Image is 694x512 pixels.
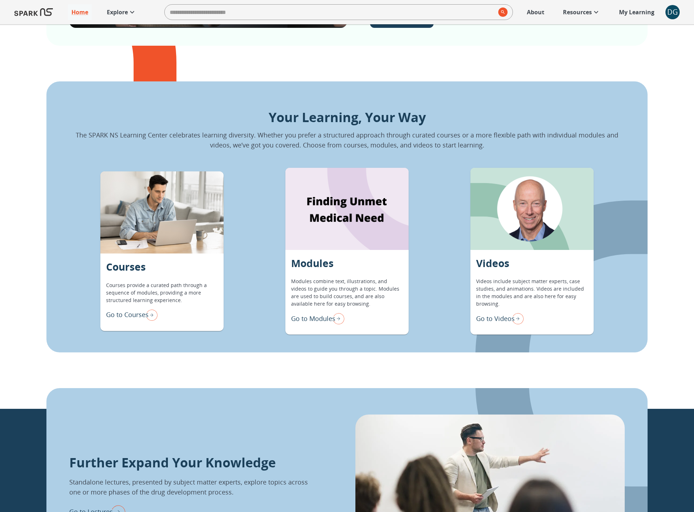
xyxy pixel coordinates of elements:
[291,314,335,323] p: Go to Modules
[476,314,515,323] p: Go to Videos
[523,4,548,20] a: About
[291,311,344,326] div: Go to Modules
[69,108,625,127] p: Your Learning, Your Way
[563,8,592,16] p: Resources
[559,4,604,20] a: Resources
[69,130,625,150] p: The SPARK NS Learning Center celebrates learning diversity. Whether you prefer a structured appro...
[14,4,53,21] img: Logo of SPARK at Stanford
[103,4,140,20] a: Explore
[476,256,509,271] p: Videos
[71,8,88,16] p: Home
[106,307,158,322] div: Go to Courses
[476,311,524,326] div: Go to Videos
[476,277,588,307] p: Videos include subject matter experts, case studies, and animations. Videos are included in the m...
[106,310,149,320] p: Go to Courses
[68,4,92,20] a: Home
[285,168,409,250] div: Modules
[665,5,680,19] button: account of current user
[495,5,508,20] button: search
[291,256,334,271] p: Modules
[100,171,224,254] div: Courses
[107,8,128,16] p: Explore
[509,311,524,326] img: right arrow
[665,5,680,19] div: DG
[527,8,544,16] p: About
[330,311,344,326] img: right arrow
[470,168,594,250] div: Videos
[143,307,158,322] img: right arrow
[615,4,658,20] a: My Learning
[619,8,654,16] p: My Learning
[69,477,320,497] p: Standalone lectures, presented by subject matter experts, explore topics across one or more phase...
[106,281,218,304] p: Courses provide a curated path through a sequence of modules, providing a more structured learnin...
[106,259,146,274] p: Courses
[291,277,403,307] p: Modules combine text, illustrations, and videos to guide you through a topic. Modules are used to...
[69,454,276,471] p: Further Expand Your Knowledge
